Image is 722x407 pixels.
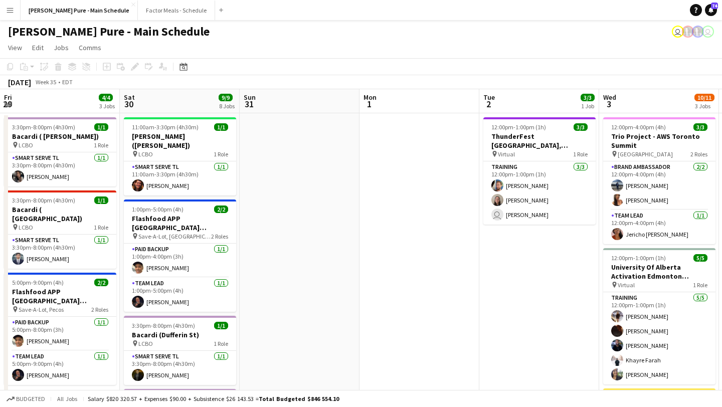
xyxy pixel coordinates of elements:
app-job-card: 5:00pm-9:00pm (4h)2/2Flashfood APP [GEOGRAPHIC_DATA] [GEOGRAPHIC_DATA], [GEOGRAPHIC_DATA] Save-A-... [4,273,116,385]
span: 1 Role [94,141,108,149]
span: 5:00pm-9:00pm (4h) [12,279,64,286]
div: Salary $820 320.57 + Expenses $90.00 + Subsistence $26 143.53 = [88,395,339,402]
span: 2 Roles [91,306,108,313]
div: 1 Job [581,102,594,110]
app-card-role: Team Lead1/15:00pm-9:00pm (4h)[PERSON_NAME] [4,351,116,385]
span: Mon [364,93,377,102]
span: 2/2 [214,206,228,213]
span: 30 [122,98,135,110]
app-user-avatar: Ashleigh Rains [692,26,704,38]
span: Jobs [54,43,69,52]
span: Save-A-Lot, Pecos [19,306,64,313]
h3: Bacardi ( [PERSON_NAME]) [4,132,116,141]
span: Week 35 [33,78,58,86]
app-job-card: 3:30pm-8:00pm (4h30m)1/1Bacardi ( [GEOGRAPHIC_DATA]) LCBO1 RoleSmart Serve TL1/13:30pm-8:00pm (4h... [4,190,116,269]
app-job-card: 1:00pm-5:00pm (4h)2/2Flashfood APP [GEOGRAPHIC_DATA] [GEOGRAPHIC_DATA], [GEOGRAPHIC_DATA] Save-A-... [124,199,236,312]
app-user-avatar: Ashleigh Rains [682,26,694,38]
span: 2 Roles [690,150,707,158]
app-card-role: Smart Serve TL1/111:00am-3:30pm (4h30m)[PERSON_NAME] [124,161,236,195]
app-card-role: Smart Serve TL1/13:30pm-8:00pm (4h30m)[PERSON_NAME] [4,152,116,186]
span: 1/1 [94,196,108,204]
span: 11:00am-3:30pm (4h30m) [132,123,199,131]
span: All jobs [55,395,79,402]
span: Budgeted [16,395,45,402]
span: 1/1 [214,123,228,131]
a: 74 [705,4,717,16]
span: 74 [711,3,718,9]
app-user-avatar: Leticia Fayzano [672,26,684,38]
span: 3:30pm-8:00pm (4h30m) [12,196,75,204]
span: Sat [124,93,135,102]
h3: [PERSON_NAME] ([PERSON_NAME]) [124,132,236,150]
span: Tue [483,93,495,102]
app-card-role: Training3/312:00pm-1:00pm (1h)[PERSON_NAME][PERSON_NAME] [PERSON_NAME] [483,161,596,225]
app-card-role: Training5/512:00pm-1:00pm (1h)[PERSON_NAME][PERSON_NAME][PERSON_NAME]Khayre Farah[PERSON_NAME] [603,292,715,384]
span: 12:00pm-1:00pm (1h) [611,254,666,262]
div: [DATE] [8,77,31,87]
span: Wed [603,93,616,102]
span: 4/4 [99,94,113,101]
app-job-card: 12:00pm-4:00pm (4h)3/3Trio Project - AWS Toronto Summit [GEOGRAPHIC_DATA]2 RolesBrand Ambassador2... [603,117,715,244]
button: Factor Meals - Schedule [138,1,215,20]
span: 3/3 [693,123,707,131]
span: Virtual [498,150,515,158]
h1: [PERSON_NAME] Pure - Main Schedule [8,24,210,39]
a: Comms [75,41,105,54]
app-job-card: 12:00pm-1:00pm (1h)5/5University Of Alberta Activation Edmonton Training Virtual1 RoleTraining5/5... [603,248,715,384]
span: LCBO [19,141,33,149]
h3: Flashfood APP [GEOGRAPHIC_DATA] [GEOGRAPHIC_DATA], [GEOGRAPHIC_DATA] [4,287,116,305]
span: 1/1 [94,123,108,131]
span: [GEOGRAPHIC_DATA] [618,150,673,158]
span: Save-A-Lot, [GEOGRAPHIC_DATA] [138,233,211,240]
app-card-role: Paid Backup1/11:00pm-4:00pm (3h)[PERSON_NAME] [124,244,236,278]
span: Comms [79,43,101,52]
app-card-role: Smart Serve TL1/13:30pm-8:00pm (4h30m)[PERSON_NAME] [124,351,236,385]
span: 3/3 [574,123,588,131]
span: 1 Role [94,224,108,231]
span: 1 Role [693,281,707,289]
span: 1 Role [214,150,228,158]
span: 1/1 [214,322,228,329]
h3: Flashfood APP [GEOGRAPHIC_DATA] [GEOGRAPHIC_DATA], [GEOGRAPHIC_DATA] [124,214,236,232]
div: 11:00am-3:30pm (4h30m)1/1[PERSON_NAME] ([PERSON_NAME]) LCBO1 RoleSmart Serve TL1/111:00am-3:30pm ... [124,117,236,195]
div: 3 Jobs [99,102,115,110]
span: Total Budgeted $846 554.10 [259,395,339,402]
app-job-card: 3:30pm-8:00pm (4h30m)1/1Bacardi ( [PERSON_NAME]) LCBO1 RoleSmart Serve TL1/13:30pm-8:00pm (4h30m)... [4,117,116,186]
span: Virtual [618,281,635,289]
app-card-role: Brand Ambassador2/212:00pm-4:00pm (4h)[PERSON_NAME][PERSON_NAME] [603,161,715,210]
app-card-role: Smart Serve TL1/13:30pm-8:00pm (4h30m)[PERSON_NAME] [4,235,116,269]
h3: Bacardi ( [GEOGRAPHIC_DATA]) [4,205,116,223]
button: [PERSON_NAME] Pure - Main Schedule [21,1,138,20]
h3: ThunderFest [GEOGRAPHIC_DATA], [GEOGRAPHIC_DATA] Training [483,132,596,150]
span: View [8,43,22,52]
span: 3 [602,98,616,110]
span: 3:30pm-8:00pm (4h30m) [132,322,195,329]
span: 2 [482,98,495,110]
span: 9/9 [219,94,233,101]
span: 2/2 [94,279,108,286]
a: Jobs [50,41,73,54]
app-card-role: Paid Backup1/15:00pm-8:00pm (3h)[PERSON_NAME] [4,317,116,351]
a: Edit [28,41,48,54]
span: 12:00pm-4:00pm (4h) [611,123,666,131]
span: 12:00pm-1:00pm (1h) [491,123,546,131]
span: 1 [362,98,377,110]
app-card-role: Team Lead1/11:00pm-5:00pm (4h)[PERSON_NAME] [124,278,236,312]
button: Budgeted [5,393,47,404]
span: 3:30pm-8:00pm (4h30m) [12,123,75,131]
span: 1 Role [214,340,228,347]
span: Fri [4,93,12,102]
span: 1 Role [573,150,588,158]
span: 31 [242,98,256,110]
a: View [4,41,26,54]
h3: Bacardi (Dufferin St) [124,330,236,339]
span: LCBO [19,224,33,231]
app-job-card: 12:00pm-1:00pm (1h)3/3ThunderFest [GEOGRAPHIC_DATA], [GEOGRAPHIC_DATA] Training Virtual1 RoleTrai... [483,117,596,225]
span: 29 [3,98,12,110]
app-card-role: Team Lead1/112:00pm-4:00pm (4h)Jericho [PERSON_NAME] [603,210,715,244]
span: Sun [244,93,256,102]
